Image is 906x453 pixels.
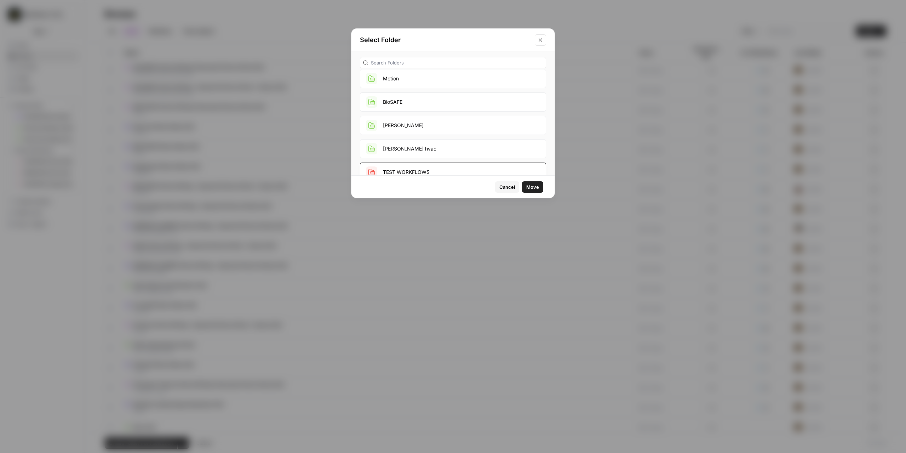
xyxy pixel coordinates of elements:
[495,181,519,193] button: Cancel
[360,92,546,112] button: BioSAFE
[360,69,546,88] button: Motion
[499,183,515,191] span: Cancel
[522,181,543,193] button: Move
[360,163,546,182] button: TEST WORKFLOWS
[526,183,539,191] span: Move
[360,116,546,135] button: [PERSON_NAME]
[535,34,546,46] button: Close modal
[360,35,531,45] h2: Select Folder
[371,59,543,66] input: Search Folders
[360,139,546,158] button: [PERSON_NAME] hvac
